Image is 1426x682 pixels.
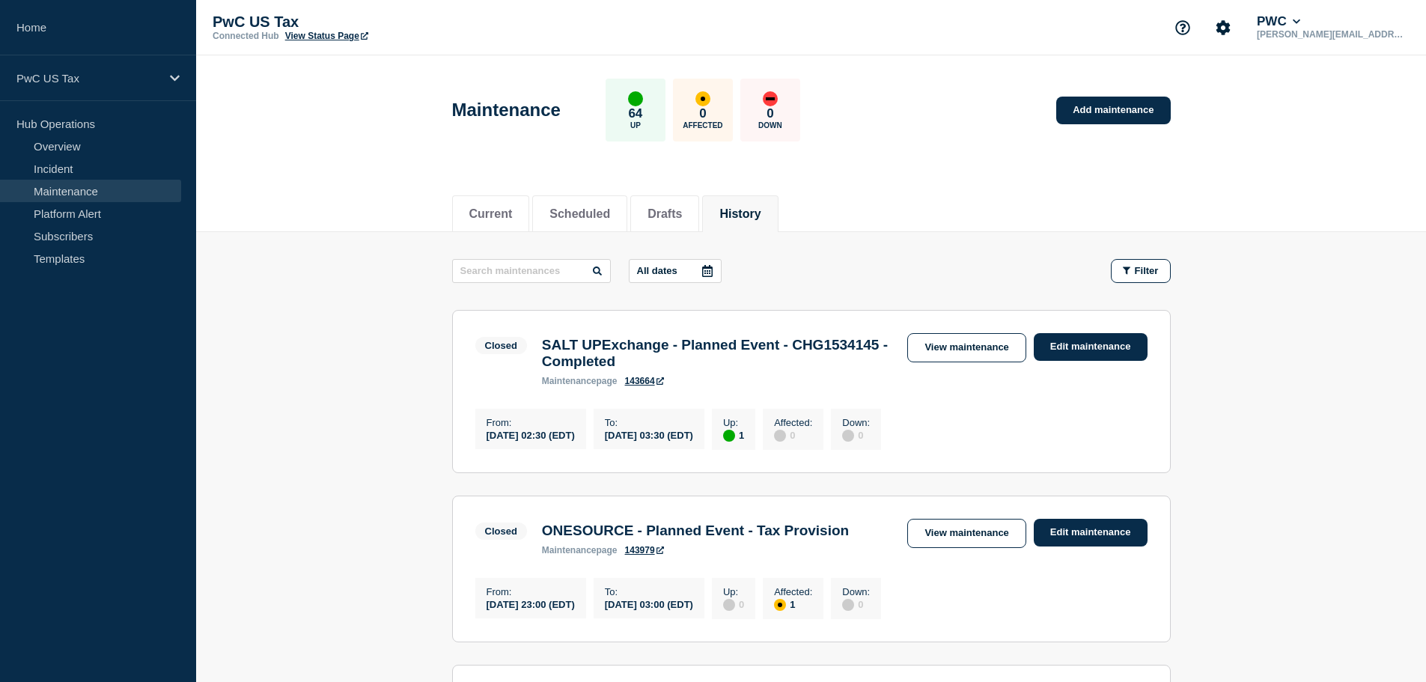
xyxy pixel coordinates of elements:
[907,333,1026,362] a: View maintenance
[485,526,517,537] div: Closed
[907,519,1026,548] a: View maintenance
[842,430,854,442] div: disabled
[605,586,693,597] p: To :
[285,31,368,41] a: View Status Page
[487,428,575,441] div: [DATE] 02:30 (EDT)
[1034,519,1148,546] a: Edit maintenance
[1254,29,1410,40] p: [PERSON_NAME][EMAIL_ADDRESS][PERSON_NAME][DOMAIN_NAME]
[774,597,812,611] div: 1
[605,417,693,428] p: To :
[723,417,744,428] p: Up :
[625,545,664,555] a: 143979
[648,207,682,221] button: Drafts
[213,31,279,41] p: Connected Hub
[758,121,782,130] p: Down
[842,586,870,597] p: Down :
[630,121,641,130] p: Up
[774,428,812,442] div: 0
[213,13,512,31] p: PwC US Tax
[542,545,597,555] span: maintenance
[842,428,870,442] div: 0
[763,91,778,106] div: down
[774,586,812,597] p: Affected :
[487,417,575,428] p: From :
[487,597,575,610] div: [DATE] 23:00 (EDT)
[452,100,561,121] h1: Maintenance
[452,259,611,283] input: Search maintenances
[723,430,735,442] div: up
[767,106,773,121] p: 0
[723,428,744,442] div: 1
[1207,12,1239,43] button: Account settings
[1135,265,1159,276] span: Filter
[699,106,706,121] p: 0
[542,376,618,386] p: page
[469,207,513,221] button: Current
[842,599,854,611] div: disabled
[16,72,160,85] p: PwC US Tax
[774,599,786,611] div: affected
[628,91,643,106] div: up
[1254,14,1303,29] button: PWC
[628,106,642,121] p: 64
[637,265,677,276] p: All dates
[1111,259,1171,283] button: Filter
[695,91,710,106] div: affected
[774,417,812,428] p: Affected :
[1167,12,1198,43] button: Support
[723,597,744,611] div: 0
[842,417,870,428] p: Down :
[723,599,735,611] div: disabled
[842,597,870,611] div: 0
[605,597,693,610] div: [DATE] 03:00 (EDT)
[629,259,722,283] button: All dates
[549,207,610,221] button: Scheduled
[487,586,575,597] p: From :
[774,430,786,442] div: disabled
[1056,97,1170,124] a: Add maintenance
[625,376,664,386] a: 143664
[542,545,618,555] p: page
[1034,333,1148,361] a: Edit maintenance
[542,337,893,370] h3: SALT UPExchange - Planned Event - CHG1534145 - Completed
[723,586,744,597] p: Up :
[542,376,597,386] span: maintenance
[485,340,517,351] div: Closed
[605,428,693,441] div: [DATE] 03:30 (EDT)
[719,207,761,221] button: History
[542,523,849,539] h3: ONESOURCE - Planned Event - Tax Provision
[683,121,722,130] p: Affected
